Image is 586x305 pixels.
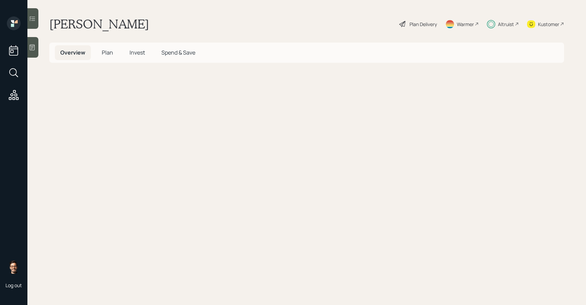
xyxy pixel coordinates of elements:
[5,282,22,289] div: Log out
[130,49,145,56] span: Invest
[60,49,85,56] span: Overview
[410,21,437,28] div: Plan Delivery
[161,49,195,56] span: Spend & Save
[538,21,559,28] div: Kustomer
[498,21,514,28] div: Altruist
[102,49,113,56] span: Plan
[457,21,474,28] div: Warmer
[7,260,21,274] img: sami-boghos-headshot.png
[49,16,149,32] h1: [PERSON_NAME]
